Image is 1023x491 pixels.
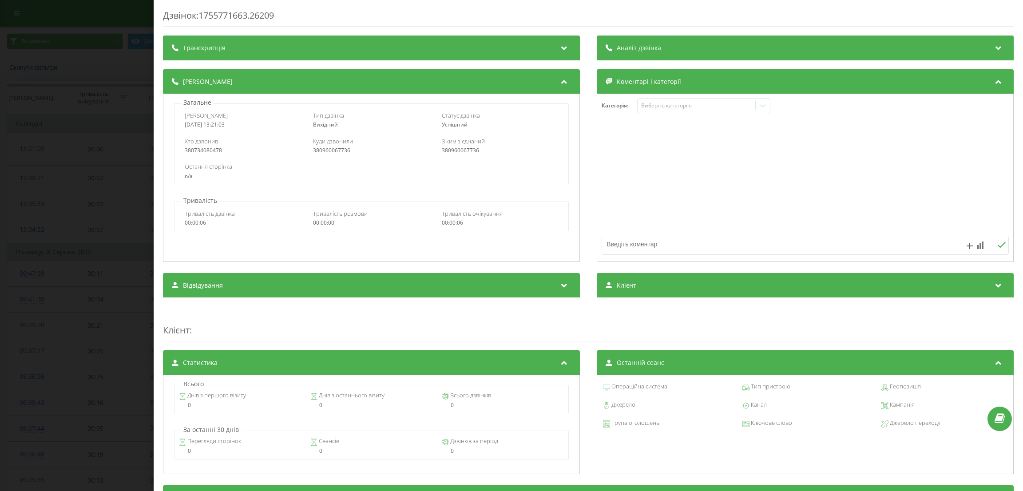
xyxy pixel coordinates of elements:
[183,77,233,86] span: [PERSON_NAME]
[313,147,430,154] div: 380960067736
[441,220,558,226] div: 00:00:06
[184,162,232,170] span: Остання сторінка
[441,111,480,119] span: Статус дзвінка
[313,121,338,128] span: Вихідний
[186,437,241,446] span: Перегляди сторінок
[179,448,301,454] div: 0
[888,419,940,428] span: Джерело переходу
[441,137,484,145] span: З ким з'єднаний
[617,281,636,290] span: Клієнт
[186,391,246,400] span: Днів з першого візиту
[183,44,226,52] span: Транскрипція
[179,402,301,408] div: 0
[310,448,432,454] div: 0
[441,147,558,154] div: 380960067736
[441,402,563,408] div: 0
[441,121,467,128] span: Успішний
[317,391,385,400] span: Днів з останнього візиту
[749,419,792,428] span: Ключове слово
[184,137,218,145] span: Хто дзвонив
[163,9,1014,27] div: Дзвінок : 1755771663.26209
[313,220,430,226] div: 00:00:00
[888,400,915,409] span: Кампанія
[317,437,339,446] span: Сеансів
[641,102,752,109] div: Виберіть категорію
[183,281,223,290] span: Відвідування
[617,44,661,52] span: Аналіз дзвінка
[181,380,206,388] p: Всього
[441,210,502,218] span: Тривалість очікування
[183,358,218,367] span: Статистика
[749,400,766,409] span: Канал
[184,147,301,154] div: 380734080478
[313,210,368,218] span: Тривалість розмови
[448,437,498,446] span: Дзвінків за період
[313,111,344,119] span: Тип дзвінка
[181,196,219,205] p: Тривалість
[888,382,921,391] span: Геопозиція
[610,400,635,409] span: Джерело
[184,210,234,218] span: Тривалість дзвінка
[163,306,1014,341] div: :
[181,98,214,107] p: Загальне
[617,358,664,367] span: Останній сеанс
[441,448,563,454] div: 0
[310,402,432,408] div: 0
[617,77,681,86] span: Коментарі і категорії
[313,137,353,145] span: Куди дзвонили
[448,391,491,400] span: Всього дзвінків
[184,220,301,226] div: 00:00:06
[163,324,190,336] span: Клієнт
[602,103,637,109] h4: Категорія :
[184,111,227,119] span: [PERSON_NAME]
[181,425,241,434] p: За останні 30 днів
[184,122,301,128] div: [DATE] 13:21:03
[610,382,667,391] span: Операційна система
[610,419,659,428] span: Група оголошень
[184,173,558,179] div: n/a
[749,382,789,391] span: Тип пристрою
